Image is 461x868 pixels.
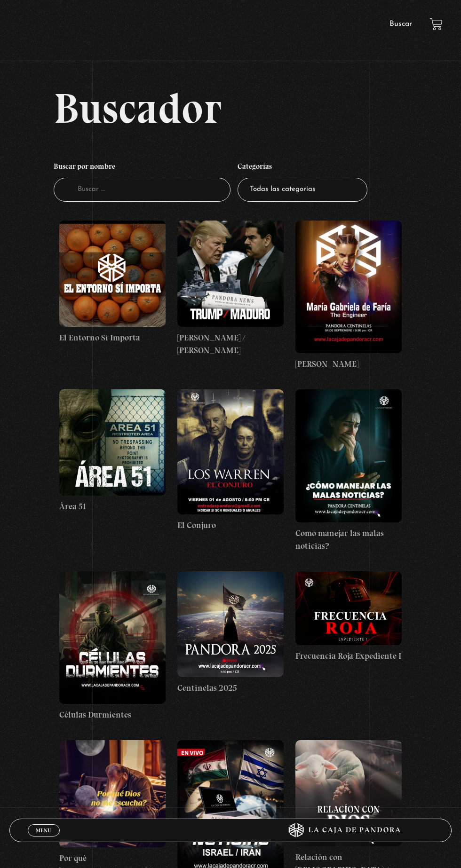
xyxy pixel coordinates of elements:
[430,18,443,31] a: View your shopping cart
[295,389,402,552] a: Como manejar las malas noticias?
[389,20,412,28] a: Buscar
[54,87,452,129] h2: Buscador
[177,571,284,695] a: Centinelas 2025
[238,158,367,178] h4: Categorías
[59,709,166,721] h4: Células Durmientes
[177,221,284,357] a: [PERSON_NAME] / [PERSON_NAME]
[177,331,284,357] h4: [PERSON_NAME] / [PERSON_NAME]
[295,221,402,371] a: [PERSON_NAME]
[295,650,402,663] h4: Frecuencia Roja Expediente I
[36,828,51,833] span: Menu
[59,331,166,344] h4: El Entorno Sí Importa
[295,571,402,663] a: Frecuencia Roja Expediente I
[177,519,284,532] h4: El Conjuro
[59,500,166,513] h4: Área 51
[54,158,230,178] h4: Buscar por nombre
[59,571,166,721] a: Células Durmientes
[295,358,402,371] h4: [PERSON_NAME]
[295,527,402,552] h4: Como manejar las malas noticias?
[33,835,55,842] span: Cerrar
[177,389,284,532] a: El Conjuro
[59,389,166,513] a: Área 51
[177,682,284,694] h4: Centinelas 2025
[59,221,166,344] a: El Entorno Sí Importa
